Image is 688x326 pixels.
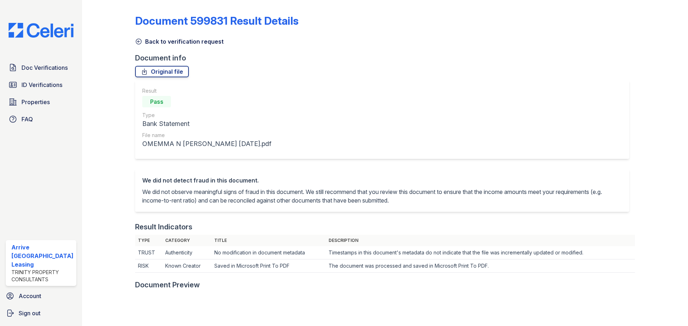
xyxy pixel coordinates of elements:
[6,95,76,109] a: Properties
[142,119,271,129] div: Bank Statement
[3,23,79,38] img: CE_Logo_Blue-a8612792a0a2168367f1c8372b55b34899dd931a85d93a1a3d3e32e68fde9ad4.png
[142,176,622,185] div: We did not detect fraud in this document.
[142,96,171,107] div: Pass
[142,87,271,94] div: Result
[19,292,41,300] span: Account
[135,246,162,259] td: TRUST
[19,309,40,317] span: Sign out
[6,112,76,126] a: FAQ
[142,188,622,205] p: We did not observe meaningful signs of fraud in this document. We still recommend that you review...
[211,246,326,259] td: No modification in document metadata
[142,139,271,149] div: OMEMMA N [PERSON_NAME] [DATE].pdf
[21,81,62,89] span: ID Verifications
[142,132,271,139] div: File name
[135,259,162,273] td: RISK
[11,269,73,283] div: Trinity Property Consultants
[135,53,635,63] div: Document info
[211,235,326,246] th: Title
[135,235,162,246] th: Type
[135,222,192,232] div: Result Indicators
[6,60,76,75] a: Doc Verifications
[162,246,211,259] td: Authenticity
[211,259,326,273] td: Saved in Microsoft Print To PDF
[162,259,211,273] td: Known Creator
[135,37,224,46] a: Back to verification request
[3,306,79,320] a: Sign out
[21,98,50,106] span: Properties
[326,235,635,246] th: Description
[326,246,635,259] td: Timestamps in this document's metadata do not indicate that the file was incrementally updated or...
[21,63,68,72] span: Doc Verifications
[6,78,76,92] a: ID Verifications
[326,259,635,273] td: The document was processed and saved in Microsoft Print To PDF.
[135,14,298,27] a: Document 599831 Result Details
[21,115,33,123] span: FAQ
[142,112,271,119] div: Type
[135,280,200,290] div: Document Preview
[135,66,189,77] a: Original file
[3,289,79,303] a: Account
[11,243,73,269] div: Arrive [GEOGRAPHIC_DATA] Leasing
[162,235,211,246] th: Category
